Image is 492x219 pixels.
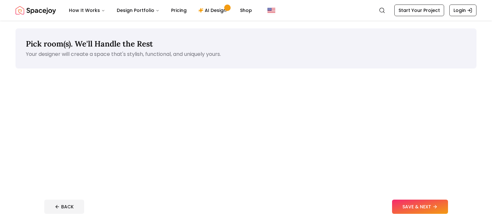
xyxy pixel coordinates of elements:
[44,200,84,214] button: BACK
[166,4,192,17] a: Pricing
[16,4,56,17] a: Spacejoy
[193,4,234,17] a: AI Design
[235,4,257,17] a: Shop
[112,4,165,17] button: Design Portfolio
[16,4,56,17] img: Spacejoy Logo
[26,39,153,49] span: Pick room(s). We'll Handle the Rest
[394,5,444,16] a: Start Your Project
[268,6,275,14] img: United States
[449,5,476,16] a: Login
[392,200,448,214] button: SAVE & NEXT
[64,4,110,17] button: How It Works
[26,50,466,58] p: Your designer will create a space that's stylish, functional, and uniquely yours.
[64,4,257,17] nav: Main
